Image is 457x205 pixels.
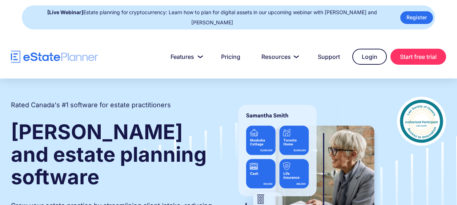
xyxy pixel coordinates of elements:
h2: Rated Canada's #1 software for estate practitioners [11,100,171,110]
a: Features [162,49,209,64]
a: Register [400,11,433,24]
a: Start free trial [390,49,446,65]
div: Estate planning for cryptocurrency: Learn how to plan for digital assets in our upcoming webinar ... [29,7,395,28]
strong: [Live Webinar] [47,9,83,15]
a: home [11,51,98,63]
a: Login [352,49,387,65]
a: Support [309,49,349,64]
strong: [PERSON_NAME] and estate planning software [11,120,207,189]
a: Resources [253,49,305,64]
a: Pricing [212,49,249,64]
